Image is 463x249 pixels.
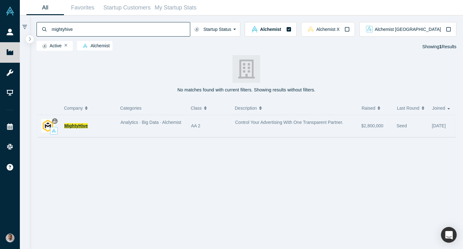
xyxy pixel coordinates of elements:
[83,43,88,48] img: alchemist Vault Logo
[153,0,199,15] a: My Startup Stats
[362,101,375,115] span: Raised
[121,120,181,125] span: Analytics · Big Data · Alchemist
[362,101,390,115] button: Raised
[397,123,407,128] span: Seed
[191,115,229,137] div: AA 2
[190,22,241,37] button: Startup Status
[316,27,340,32] span: Alchemist X
[42,43,47,49] img: Startup status
[439,44,442,49] strong: 1
[64,101,83,115] span: Company
[39,43,62,49] span: Active
[101,0,153,15] a: Startup Customers
[375,27,441,32] span: Alchemist [GEOGRAPHIC_DATA]
[37,87,457,93] h4: No matches found with current filters. Showing results without filters.
[52,129,56,133] img: alchemist Vault Logo
[194,27,199,32] img: Startup status
[359,22,456,37] button: alchemist_aj Vault LogoAlchemist [GEOGRAPHIC_DATA]
[232,55,260,83] img: company
[432,123,446,128] span: [DATE]
[235,101,355,115] button: Description
[260,27,281,32] span: Alchemist
[251,26,258,32] img: alchemist Vault Logo
[432,101,445,115] span: Joined
[64,101,110,115] button: Company
[235,101,257,115] span: Description
[397,101,420,115] span: Last Round
[432,101,452,115] button: Joined
[422,44,456,49] span: Showing Results
[301,22,355,37] button: alchemistx Vault LogoAlchemist X
[64,123,88,128] a: MightyHive
[6,234,14,242] img: Gotam Bhardwaj's Account
[51,22,190,37] input: Search by company name, class, customer, one-liner or category
[120,106,142,111] span: Categories
[26,0,64,15] a: All
[41,119,54,132] img: MightyHive's Logo
[80,43,110,49] span: Alchemist
[307,26,314,32] img: alchemistx Vault Logo
[64,0,101,15] a: Favorites
[191,101,202,115] span: Class
[65,43,67,48] button: Remove Filter
[191,101,225,115] button: Class
[397,101,426,115] button: Last Round
[245,22,296,37] button: alchemist Vault LogoAlchemist
[235,120,343,125] span: Control Your Advertising With One Transparent Partner.
[361,123,383,128] span: $2,800,000
[6,7,14,15] img: Alchemist Vault Logo
[366,26,373,32] img: alchemist_aj Vault Logo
